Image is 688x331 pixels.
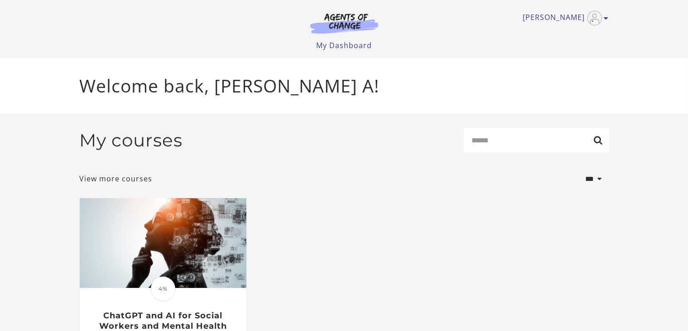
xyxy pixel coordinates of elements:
[301,13,388,34] img: Agents of Change Logo
[523,11,604,25] a: Toggle menu
[80,130,183,151] h2: My courses
[151,277,175,301] span: 4%
[80,73,609,99] p: Welcome back, [PERSON_NAME] A!
[316,40,372,50] a: My Dashboard
[80,173,153,184] a: View more courses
